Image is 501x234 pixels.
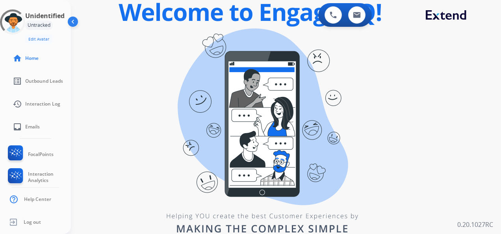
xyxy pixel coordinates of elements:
[24,219,41,225] span: Log out
[25,35,52,44] button: Edit Avatar
[13,54,22,63] mat-icon: home
[25,78,63,84] span: Outbound Leads
[28,171,71,184] span: Interaction Analytics
[28,151,54,158] span: FocalPoints
[6,168,71,186] a: Interaction Analytics
[6,145,54,163] a: FocalPoints
[25,101,60,107] span: Interaction Log
[25,11,65,20] h3: Unidentified
[13,99,22,109] mat-icon: history
[457,220,493,229] p: 0.20.1027RC
[25,124,40,130] span: Emails
[25,55,39,61] span: Home
[13,122,22,132] mat-icon: inbox
[25,20,53,30] div: Untracked
[24,196,51,202] span: Help Center
[13,76,22,86] mat-icon: list_alt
